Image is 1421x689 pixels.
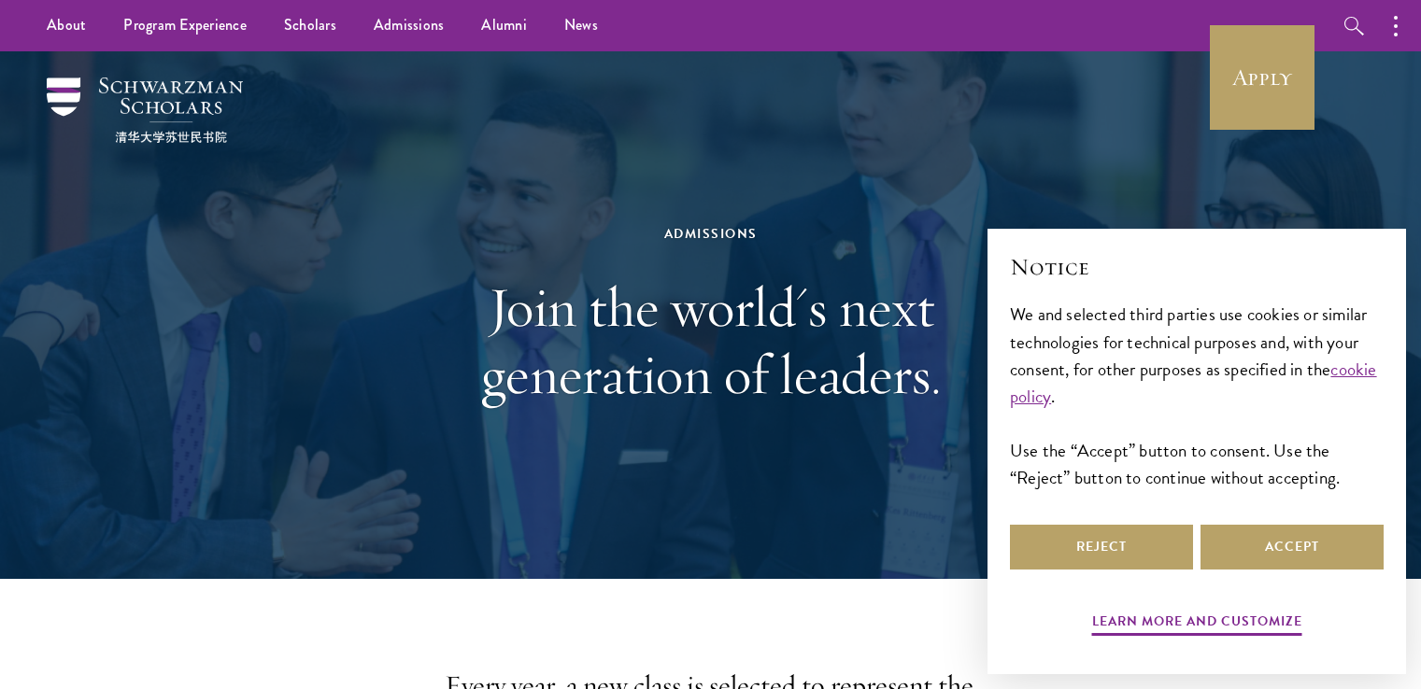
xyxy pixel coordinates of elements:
[389,222,1033,246] div: Admissions
[1092,610,1302,639] button: Learn more and customize
[1010,301,1384,490] div: We and selected third parties use cookies or similar technologies for technical purposes and, wit...
[1010,356,1377,410] a: cookie policy
[1010,251,1384,283] h2: Notice
[1201,525,1384,569] button: Accept
[1010,525,1193,569] button: Reject
[47,77,243,143] img: Schwarzman Scholars
[389,274,1033,408] h1: Join the world's next generation of leaders.
[1210,25,1314,130] a: Apply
